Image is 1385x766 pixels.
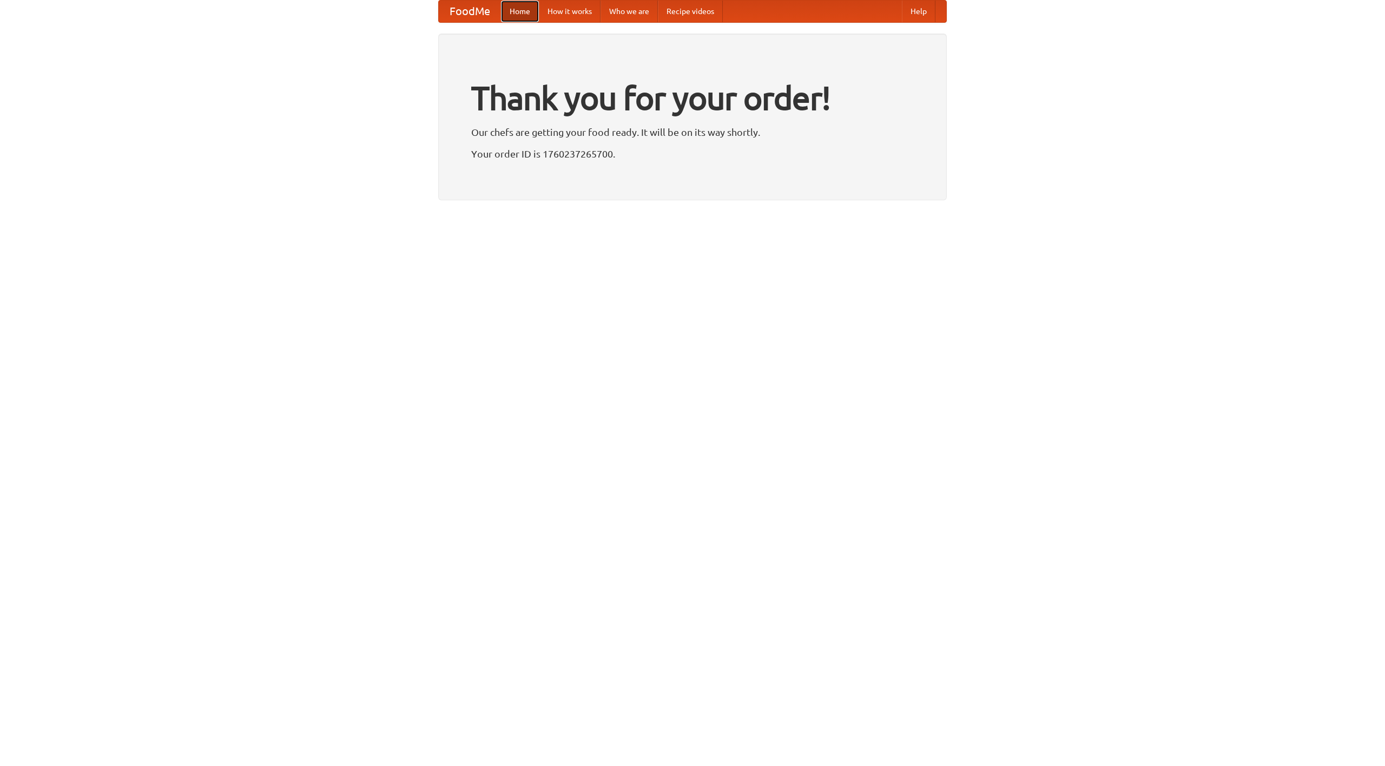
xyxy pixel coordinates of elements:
[539,1,601,22] a: How it works
[601,1,658,22] a: Who we are
[439,1,501,22] a: FoodMe
[471,124,914,140] p: Our chefs are getting your food ready. It will be on its way shortly.
[501,1,539,22] a: Home
[658,1,723,22] a: Recipe videos
[471,146,914,162] p: Your order ID is 1760237265700.
[902,1,935,22] a: Help
[471,72,914,124] h1: Thank you for your order!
